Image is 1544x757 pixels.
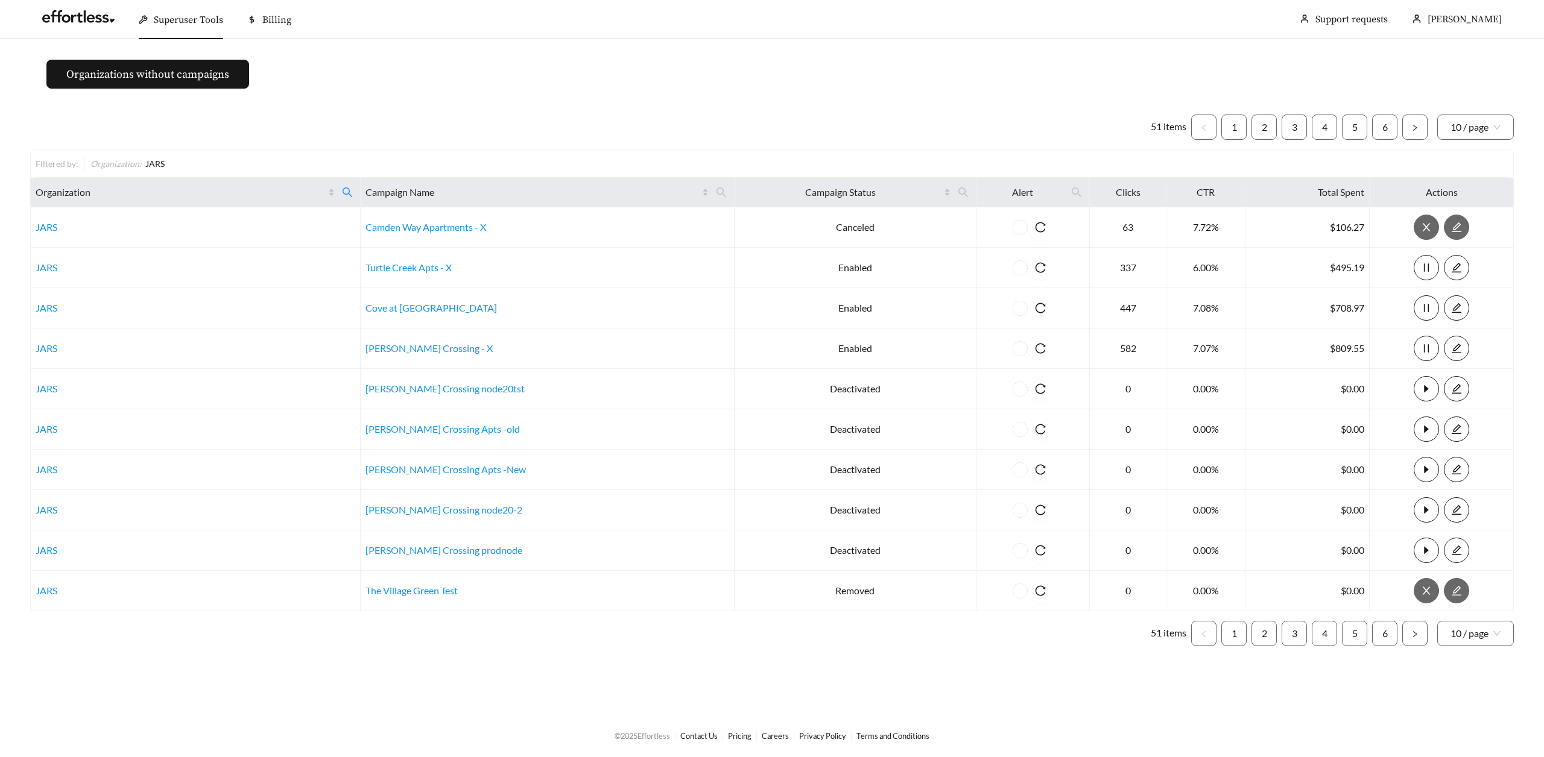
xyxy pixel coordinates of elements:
[365,585,458,596] a: The Village Green Test
[1444,578,1469,603] button: edit
[615,731,670,741] span: © 2025 Effortless
[1166,288,1245,328] td: 7.08%
[1312,115,1337,139] a: 4
[1342,621,1367,646] li: 5
[1252,115,1276,139] a: 2
[1282,621,1306,645] a: 3
[262,14,291,26] span: Billing
[342,187,353,198] span: search
[1373,621,1397,645] a: 6
[1028,215,1053,240] button: reload
[1222,115,1246,139] a: 1
[1444,302,1469,313] a: edit
[1028,585,1053,596] span: reload
[365,463,526,475] a: [PERSON_NAME] Crossing Apts -New
[958,187,969,198] span: search
[1151,115,1186,140] li: 51 items
[1200,124,1207,131] span: left
[1028,295,1053,321] button: reload
[1444,383,1469,394] a: edit
[1451,115,1501,139] span: 10 / page
[1028,578,1053,603] button: reload
[1370,178,1514,207] th: Actions
[365,302,497,313] a: Cove at [GEOGRAPHIC_DATA]
[1312,115,1337,140] li: 4
[1343,621,1367,645] a: 5
[365,342,493,354] a: [PERSON_NAME] Crossing - X
[1342,115,1367,140] li: 5
[36,262,57,273] a: JARS
[1166,369,1245,409] td: 0.00%
[1282,115,1306,139] a: 3
[36,504,57,515] a: JARS
[1245,490,1370,530] td: $0.00
[1191,115,1217,140] button: left
[735,530,976,571] td: Deactivated
[1166,530,1245,571] td: 0.00%
[1028,457,1053,482] button: reload
[1166,571,1245,611] td: 0.00%
[36,342,57,354] a: JARS
[716,187,727,198] span: search
[1414,303,1438,313] span: pause
[1028,416,1053,442] button: reload
[1343,115,1367,139] a: 5
[953,183,973,202] span: search
[1191,621,1217,646] button: left
[1028,262,1053,273] span: reload
[1444,504,1469,515] span: edit
[1245,530,1370,571] td: $0.00
[1245,178,1370,207] th: Total Spent
[735,207,976,248] td: Canceled
[1245,328,1370,369] td: $809.55
[1090,207,1166,248] td: 63
[66,66,229,83] span: Organizations without campaigns
[1245,369,1370,409] td: $0.00
[36,302,57,313] a: JARS
[1090,530,1166,571] td: 0
[365,262,452,273] a: Turtle Creek Apts - X
[1166,207,1245,248] td: 7.72%
[1028,545,1053,556] span: reload
[1444,303,1469,313] span: edit
[1444,376,1469,401] button: edit
[1222,621,1246,645] a: 1
[1444,463,1469,475] a: edit
[1245,248,1370,288] td: $495.19
[337,183,358,202] span: search
[1444,545,1469,556] span: edit
[735,288,976,328] td: Enabled
[1028,222,1053,233] span: reload
[735,409,976,450] td: Deactivated
[1428,13,1502,25] span: [PERSON_NAME]
[1444,383,1469,394] span: edit
[1166,248,1245,288] td: 6.00%
[1252,621,1276,645] a: 2
[1200,630,1207,638] span: left
[36,463,57,475] a: JARS
[1066,183,1087,202] span: search
[1444,423,1469,435] a: edit
[1166,409,1245,450] td: 0.00%
[90,159,142,169] span: Organization :
[1444,457,1469,482] button: edit
[154,14,223,26] span: Superuser Tools
[1372,621,1397,646] li: 6
[1373,115,1397,139] a: 6
[1402,115,1428,140] li: Next Page
[36,185,326,199] span: Organization
[1245,207,1370,248] td: $106.27
[1090,248,1166,288] td: 337
[1166,178,1245,207] th: CTR
[1444,424,1469,435] span: edit
[1414,376,1439,401] button: caret-right
[1414,504,1438,515] span: caret-right
[1444,336,1469,361] button: edit
[1312,621,1337,646] li: 4
[1444,342,1469,354] a: edit
[1166,490,1245,530] td: 0.00%
[1245,450,1370,490] td: $0.00
[1444,504,1469,515] a: edit
[680,731,718,741] a: Contact Us
[145,159,165,169] span: JARS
